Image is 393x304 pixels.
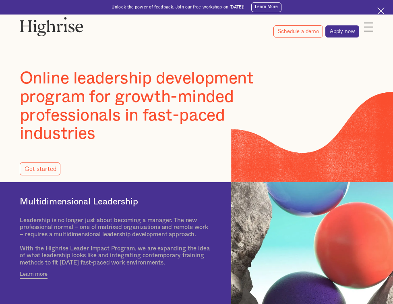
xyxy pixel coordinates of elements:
a: Learn More [251,2,281,12]
img: Highrise logo [20,17,84,36]
div: Unlock the power of feedback. Join our free workshop on [DATE]! [112,4,244,10]
a: Learn more [20,271,48,279]
a: Schedule a demo [273,25,323,37]
a: Apply now [325,25,359,37]
h1: Online leadership development program for growth-minded professionals in fast-paced industries [20,69,278,143]
h2: Multidimensional Leadership [20,197,211,207]
a: Get started [20,162,60,175]
div: Leadership is no longer just about becoming a manager. The new professional normal – one of matri... [20,217,211,267]
img: Cross icon [377,7,385,15]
